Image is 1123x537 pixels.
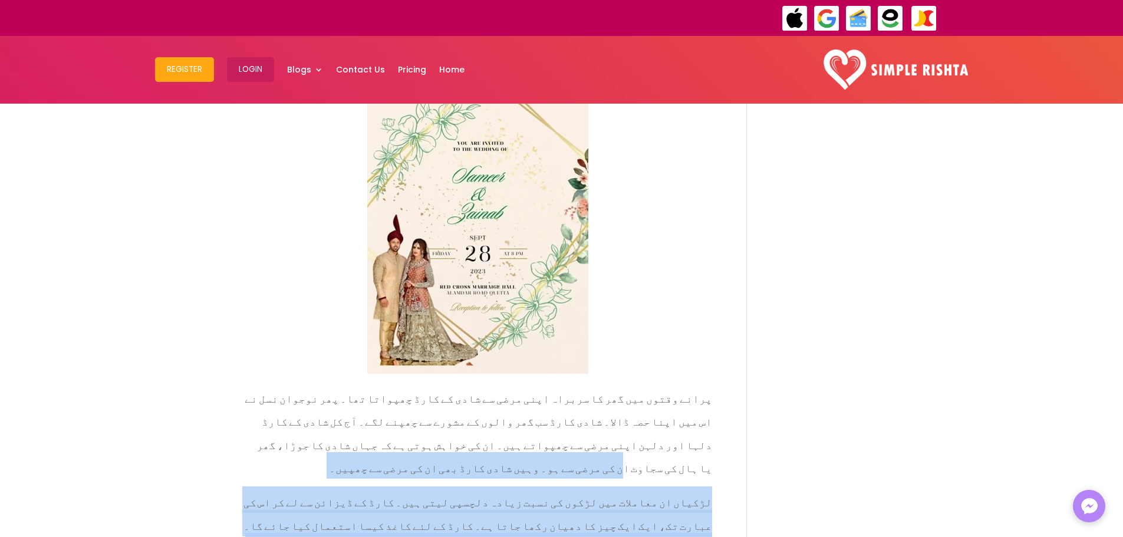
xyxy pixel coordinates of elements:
a: Contact Us [336,39,385,100]
img: EasyPaisa-icon [877,5,904,32]
a: Blogs [287,39,323,100]
a: Register [155,39,214,100]
img: Messenger [1078,495,1101,518]
a: Home [439,39,465,100]
img: JazzCash-icon [911,5,937,32]
img: ApplePay-icon [782,5,808,32]
button: Register [155,57,214,82]
img: GooglePay-icon [814,5,840,32]
img: english shadi card [367,98,588,374]
span: پرانے وقتوں میں گھر کا سربراہ اپنی مرضی سے شادی کے کارڈ چھپواتا تھا۔ پھر نوجوان نسل نے اس میں اپن... [245,383,712,479]
img: Credit Cards [845,5,872,32]
a: Pricing [398,39,426,100]
a: Login [227,39,274,100]
button: Login [227,57,274,82]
